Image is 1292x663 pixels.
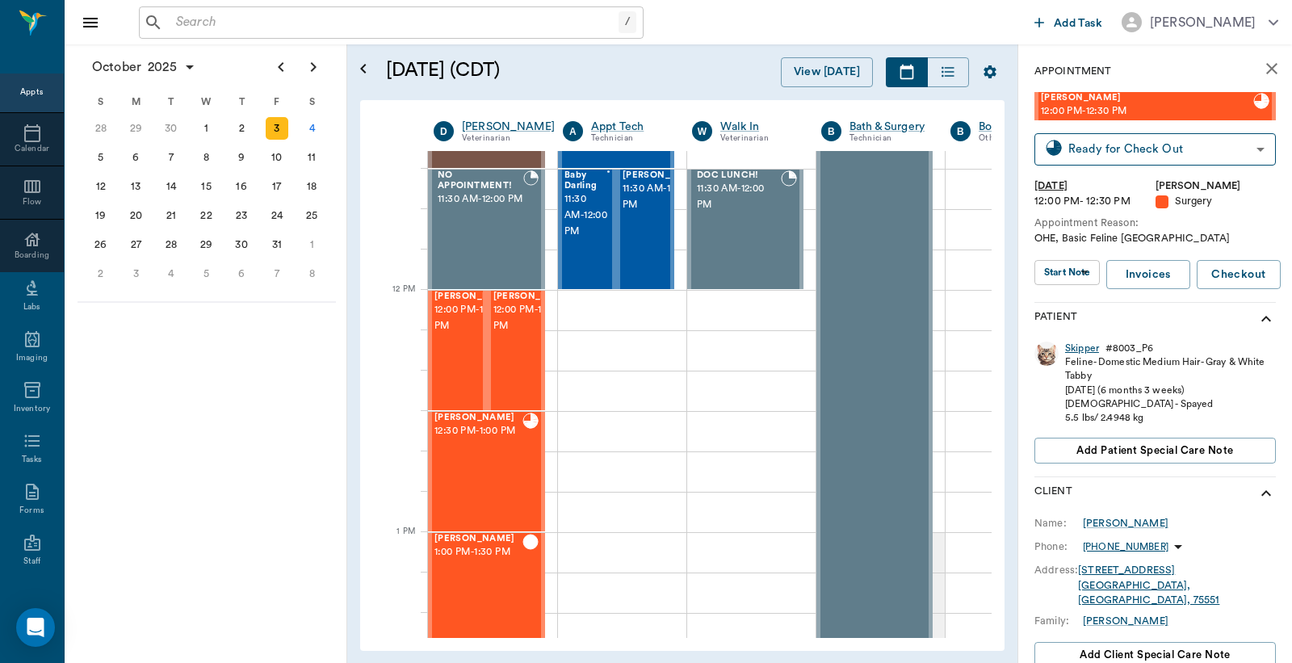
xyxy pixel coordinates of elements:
[1105,342,1153,355] div: # 8003_P6
[119,90,154,114] div: M
[300,117,323,140] div: Today, Saturday, October 4, 2025
[487,290,546,411] div: READY_TO_CHECKOUT, 12:00 PM - 12:30 PM
[493,302,574,334] span: 12:00 PM - 12:30 PM
[1034,231,1276,246] div: OHE, Basic Feline [GEOGRAPHIC_DATA]
[1078,565,1219,605] a: [STREET_ADDRESS][GEOGRAPHIC_DATA], [GEOGRAPHIC_DATA], 75551
[90,262,112,285] div: Sunday, November 2, 2025
[189,90,224,114] div: W
[195,175,218,198] div: Wednesday, October 15, 2025
[434,302,515,334] span: 12:00 PM - 12:30 PM
[1068,140,1250,158] div: Ready for Check Out
[1109,7,1291,37] button: [PERSON_NAME]
[1041,103,1253,120] span: 12:00 PM - 12:30 PM
[1034,516,1083,531] div: Name:
[1034,64,1111,79] p: Appointment
[1065,342,1099,355] div: Skipper
[386,57,634,83] h5: [DATE] (CDT)
[781,57,873,87] button: View [DATE]
[294,90,329,114] div: S
[462,132,555,145] div: Veterinarian
[84,51,204,83] button: October2025
[462,119,555,135] div: [PERSON_NAME]
[300,204,323,227] div: Saturday, October 25, 2025
[90,175,112,198] div: Sunday, October 12, 2025
[266,204,288,227] div: Friday, October 24, 2025
[16,608,55,647] div: Open Intercom Messenger
[160,175,182,198] div: Tuesday, October 14, 2025
[153,90,189,114] div: T
[83,90,119,114] div: S
[687,169,803,290] div: BOOKED, 11:30 AM - 12:00 PM
[434,534,522,544] span: [PERSON_NAME]
[623,170,703,181] span: [PERSON_NAME]
[160,204,182,227] div: Tuesday, October 21, 2025
[74,6,107,39] button: Close drawer
[90,117,112,140] div: Sunday, September 28, 2025
[230,175,253,198] div: Thursday, October 16, 2025
[493,292,574,302] span: [PERSON_NAME]
[692,121,712,141] div: W
[434,413,522,423] span: [PERSON_NAME]
[22,454,42,466] div: Tasks
[616,169,674,290] div: CHECKED_OUT, 11:30 AM - 12:00 PM
[434,121,454,141] div: D
[124,262,147,285] div: Monday, November 3, 2025
[849,119,926,135] div: Bath & Surgery
[16,352,48,364] div: Imaging
[1041,93,1253,103] span: [PERSON_NAME]
[195,117,218,140] div: Wednesday, October 1, 2025
[1156,194,1277,209] div: Surgery
[19,505,44,517] div: Forms
[230,233,253,256] div: Thursday, October 30, 2025
[1034,563,1078,577] div: Address:
[1106,260,1190,290] a: Invoices
[1065,411,1276,425] div: 5.5 lbs / 2.4948 kg
[259,90,295,114] div: F
[1034,342,1059,366] img: Profile Image
[160,262,182,285] div: Tuesday, November 4, 2025
[1256,309,1276,329] svg: show more
[979,119,1077,135] a: Board &Procedures
[230,146,253,169] div: Thursday, October 9, 2025
[195,204,218,227] div: Wednesday, October 22, 2025
[1034,539,1083,554] div: Phone:
[266,233,288,256] div: Friday, October 31, 2025
[90,204,112,227] div: Sunday, October 19, 2025
[170,11,619,34] input: Search
[90,146,112,169] div: Sunday, October 5, 2025
[428,532,545,653] div: CHECKED_OUT, 1:00 PM - 1:30 PM
[195,233,218,256] div: Wednesday, October 29, 2025
[1065,397,1276,411] div: [DEMOGRAPHIC_DATA] - Spayed
[434,423,522,439] span: 12:30 PM - 1:00 PM
[720,119,797,135] a: Walk In
[428,290,487,411] div: READY_TO_CHECKOUT, 12:00 PM - 12:30 PM
[1083,614,1168,628] a: [PERSON_NAME]
[564,170,607,191] span: Baby Darling
[434,292,515,302] span: [PERSON_NAME]
[300,233,323,256] div: Saturday, November 1, 2025
[1156,178,1277,194] div: [PERSON_NAME]
[23,556,40,568] div: Staff
[623,181,703,213] span: 11:30 AM - 12:00 PM
[224,90,259,114] div: T
[428,169,545,290] div: BOOKED, 11:30 AM - 12:00 PM
[1076,442,1233,459] span: Add patient Special Care Note
[1034,194,1156,209] div: 12:00 PM - 12:30 PM
[849,132,926,145] div: Technician
[266,262,288,285] div: Friday, November 7, 2025
[1083,540,1168,554] p: [PHONE_NUMBER]
[821,121,841,141] div: B
[160,117,182,140] div: Tuesday, September 30, 2025
[697,170,781,181] span: DOC LUNCH!
[1065,355,1276,383] div: Feline - Domestic Medium Hair - Gray & White Tabby
[591,119,668,135] a: Appt Tech
[230,204,253,227] div: Thursday, October 23, 2025
[160,233,182,256] div: Tuesday, October 28, 2025
[720,132,797,145] div: Veterinarian
[1083,516,1168,531] div: [PERSON_NAME]
[160,146,182,169] div: Tuesday, October 7, 2025
[195,262,218,285] div: Wednesday, November 5, 2025
[979,132,1077,145] div: Other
